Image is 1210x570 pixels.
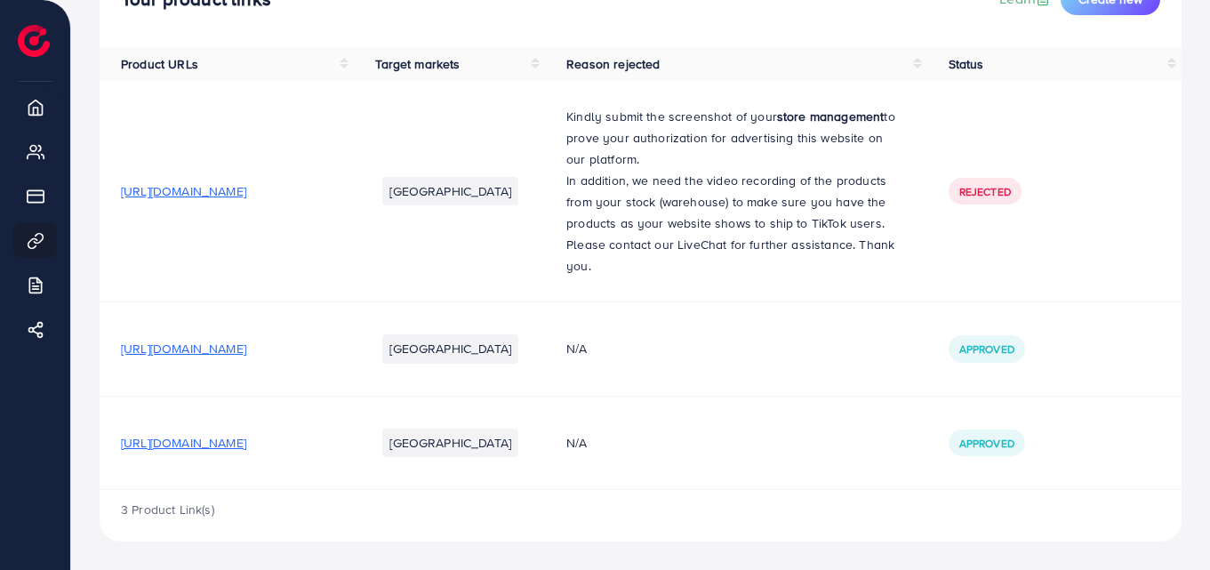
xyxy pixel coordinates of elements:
[566,340,587,357] span: N/A
[959,184,1011,199] span: Rejected
[121,340,246,357] span: [URL][DOMAIN_NAME]
[959,341,1014,357] span: Approved
[121,501,214,518] span: 3 Product Link(s)
[382,429,518,457] li: [GEOGRAPHIC_DATA]
[121,55,198,73] span: Product URLs
[566,106,906,170] p: Kindly submit the screenshot of your to prove your authorization for advertising this website on ...
[959,436,1014,451] span: Approved
[382,177,518,205] li: [GEOGRAPHIC_DATA]
[566,434,587,452] span: N/A
[1134,490,1197,557] iframe: Chat
[566,55,660,73] span: Reason rejected
[382,334,518,363] li: [GEOGRAPHIC_DATA]
[121,434,246,452] span: [URL][DOMAIN_NAME]
[566,234,906,277] p: Please contact our LiveChat for further assistance. Thank you.
[949,55,984,73] span: Status
[566,170,906,234] p: In addition, we need the video recording of the products from your stock (warehouse) to make sure...
[375,55,460,73] span: Target markets
[18,25,50,57] img: logo
[121,182,246,200] span: [URL][DOMAIN_NAME]
[777,108,885,125] strong: store management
